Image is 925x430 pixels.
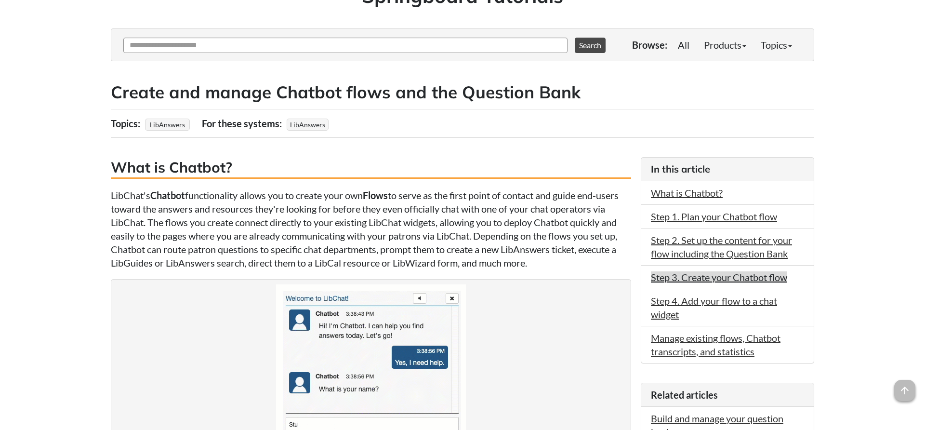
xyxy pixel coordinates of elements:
[632,38,667,52] p: Browse:
[651,234,792,259] a: Step 2. Set up the content for your flow including the Question Bank
[651,271,787,283] a: Step 3. Create your Chatbot flow
[651,162,804,176] h3: In this article
[575,38,606,53] button: Search
[111,81,814,104] h2: Create and manage Chatbot flows and the Question Bank
[148,118,186,132] a: LibAnswers
[651,211,777,222] a: Step 1. Plan your Chatbot flow
[697,35,753,54] a: Products
[363,189,388,201] strong: Flows
[651,295,777,320] a: Step 4. Add your flow to a chat widget
[287,119,329,131] span: LibAnswers
[111,114,143,133] div: Topics:
[150,189,185,201] strong: Chatbot
[894,380,915,401] span: arrow_upward
[202,114,284,133] div: For these systems:
[651,389,718,401] span: Related articles
[111,188,631,269] p: LibChat's functionality allows you to create your own to serve as the first point of contact and ...
[753,35,799,54] a: Topics
[894,381,915,392] a: arrow_upward
[671,35,697,54] a: All
[111,157,631,179] h3: What is Chatbot?
[651,187,723,199] a: What is Chatbot?
[651,332,780,357] a: Manage existing flows, Chatbot transcripts, and statistics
